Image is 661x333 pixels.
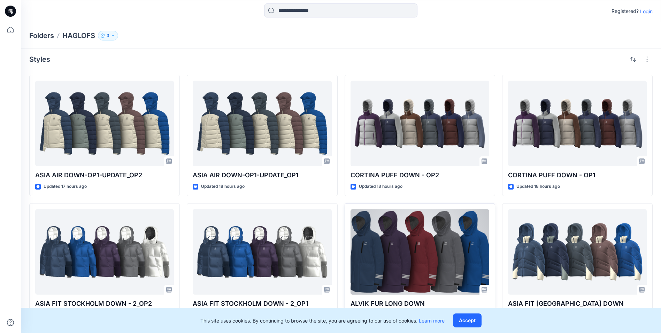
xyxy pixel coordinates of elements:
p: ALVIK FUR LONG DOWN [351,299,489,309]
p: Updated 17 hours ago [44,183,87,190]
a: ALVIK FUR LONG DOWN [351,209,489,295]
p: ASIA AIR DOWN-OP1-UPDATE_OP1 [193,170,331,180]
button: 3 [98,31,118,40]
p: ASIA FIT [GEOGRAPHIC_DATA] DOWN [508,299,647,309]
a: CORTINA PUFF DOWN - OP2 [351,81,489,166]
p: Updated 18 hours ago [516,183,560,190]
p: ASIA FIT STOCKHOLM DOWN - 2​_OP2 [35,299,174,309]
p: HAGLOFS [62,31,95,40]
a: ASIA AIR DOWN-OP1-UPDATE_OP1 [193,81,331,166]
p: Updated 18 hours ago [359,183,402,190]
a: CORTINA PUFF DOWN - OP1 [508,81,647,166]
p: This site uses cookies. By continuing to browse the site, you are agreeing to our use of cookies. [200,317,445,324]
h4: Styles [29,55,50,64]
p: Updated 18 hours ago [201,183,245,190]
a: ASIA FIT STOCKHOLM DOWN [508,209,647,295]
p: Login [640,8,653,15]
p: ASIA FIT STOCKHOLM DOWN - 2​_OP1 [193,299,331,309]
a: ASIA AIR DOWN-OP1-UPDATE_OP2 [35,81,174,166]
a: Learn more [419,318,445,324]
p: 3 [107,32,109,39]
a: Folders [29,31,54,40]
button: Accept [453,313,482,327]
p: ASIA AIR DOWN-OP1-UPDATE_OP2 [35,170,174,180]
a: ASIA FIT STOCKHOLM DOWN - 2​_OP1 [193,209,331,295]
p: Registered? [612,7,639,15]
p: CORTINA PUFF DOWN - OP1 [508,170,647,180]
p: CORTINA PUFF DOWN - OP2 [351,170,489,180]
a: ASIA FIT STOCKHOLM DOWN - 2​_OP2 [35,209,174,295]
